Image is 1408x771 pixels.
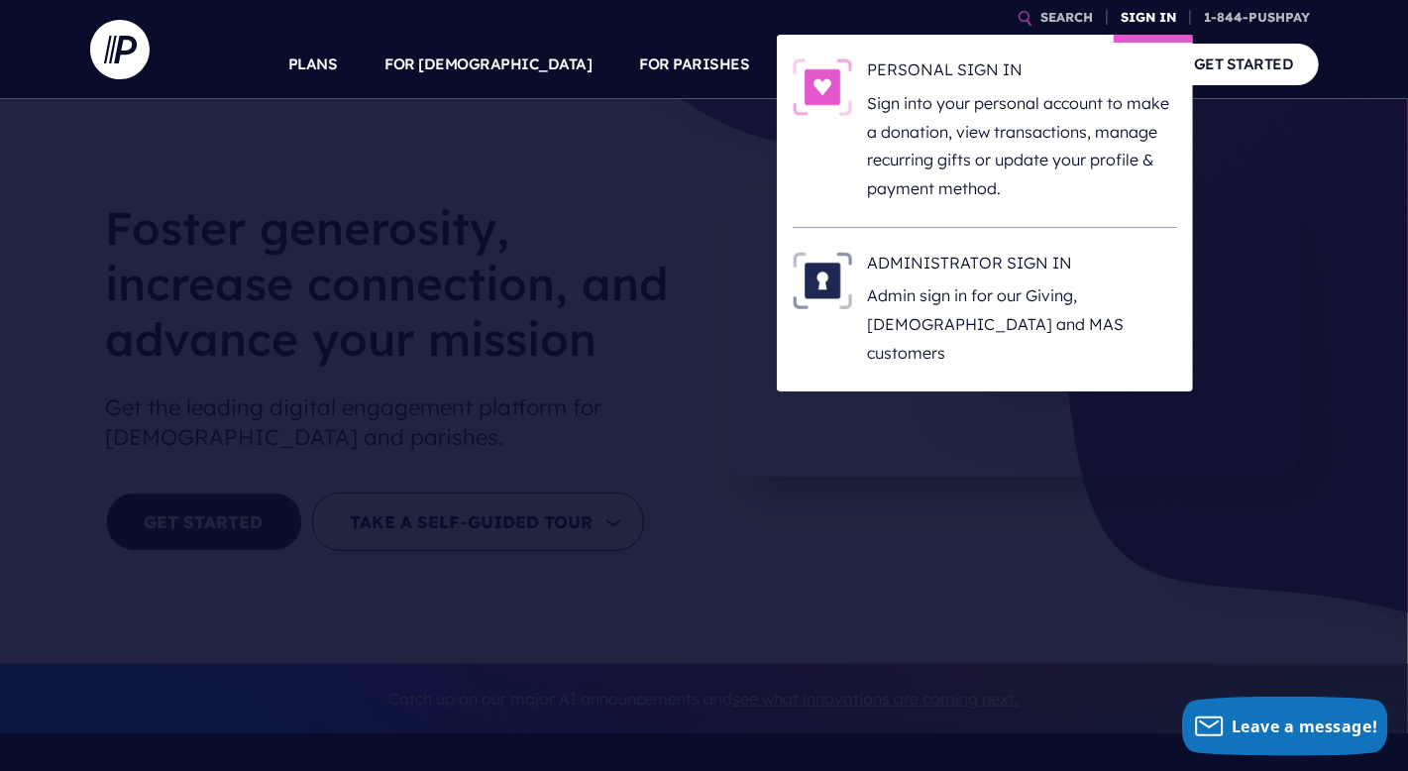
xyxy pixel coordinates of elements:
h6: ADMINISTRATOR SIGN IN [868,252,1177,281]
img: PERSONAL SIGN IN - Illustration [793,58,852,116]
a: ADMINISTRATOR SIGN IN - Illustration ADMINISTRATOR SIGN IN Admin sign in for our Giving, [DEMOGRA... [793,252,1177,368]
a: PERSONAL SIGN IN - Illustration PERSONAL SIGN IN Sign into your personal account to make a donati... [793,58,1177,203]
a: SOLUTIONS [798,30,886,99]
span: Leave a message! [1232,716,1378,737]
button: Leave a message! [1182,697,1388,756]
p: Sign into your personal account to make a donation, view transactions, manage recurring gifts or ... [868,89,1177,203]
a: EXPLORE [932,30,1002,99]
a: COMPANY [1049,30,1123,99]
a: FOR [DEMOGRAPHIC_DATA] [385,30,593,99]
a: FOR PARISHES [640,30,750,99]
a: GET STARTED [1169,44,1319,84]
a: PLANS [288,30,338,99]
p: Admin sign in for our Giving, [DEMOGRAPHIC_DATA] and MAS customers [868,281,1177,367]
img: ADMINISTRATOR SIGN IN - Illustration [793,252,852,309]
h6: PERSONAL SIGN IN [868,58,1177,88]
